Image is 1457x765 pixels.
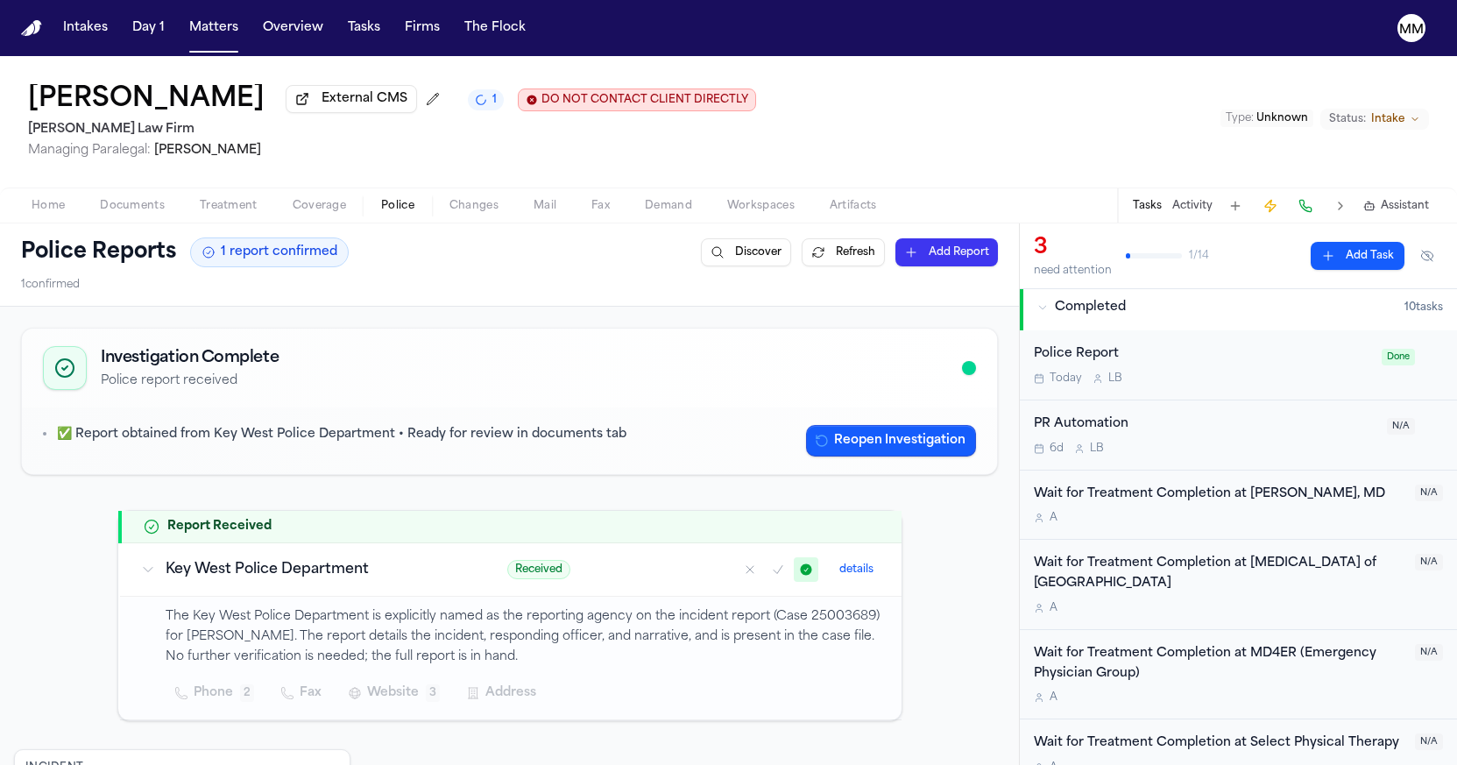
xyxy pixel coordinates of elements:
[1226,113,1254,124] span: Type :
[1020,285,1457,330] button: Completed10tasks
[832,559,881,580] button: details
[1034,554,1404,594] div: Wait for Treatment Completion at [MEDICAL_DATA] of [GEOGRAPHIC_DATA]
[1055,299,1126,316] span: Completed
[802,238,885,266] button: Refresh
[738,557,762,582] button: Mark as no report
[1020,630,1457,720] div: Open task: Wait for Treatment Completion at MD4ER (Emergency Physician Group)
[1382,349,1415,365] span: Done
[1220,110,1313,127] button: Edit Type: Unknown
[1050,691,1057,705] span: A
[21,20,42,37] a: Home
[468,89,504,110] button: 1 active task
[1034,264,1112,278] div: need attention
[381,199,414,213] span: Police
[1381,199,1429,213] span: Assistant
[221,244,337,261] span: 1 report confirmed
[1020,400,1457,471] div: Open task: PR Automation
[645,199,692,213] span: Demand
[21,20,42,37] img: Finch Logo
[806,425,976,457] button: Reopen Investigation
[1034,234,1112,262] div: 3
[32,199,65,213] span: Home
[1223,194,1248,218] button: Add Task
[518,89,756,111] button: Edit client contact restriction
[166,607,881,667] p: The Key West Police Department is explicitly named as the reporting agency on the incident report...
[398,12,447,44] button: Firms
[1415,644,1443,661] span: N/A
[56,12,115,44] button: Intakes
[492,93,497,107] span: 1
[1108,372,1122,386] span: L B
[166,559,465,580] h3: Key West Police Department
[293,199,346,213] span: Coverage
[1172,199,1213,213] button: Activity
[1050,511,1057,525] span: A
[830,199,877,213] span: Artifacts
[457,12,533,44] button: The Flock
[1415,733,1443,750] span: N/A
[1415,554,1443,570] span: N/A
[449,199,499,213] span: Changes
[1020,330,1457,400] div: Open task: Police Report
[794,557,818,582] button: Mark as received
[182,12,245,44] button: Matters
[322,90,407,108] span: External CMS
[591,199,610,213] span: Fax
[28,84,265,116] button: Edit matter name
[167,518,272,535] h2: Report Received
[57,425,626,445] p: ✅ Report obtained from Key West Police Department • Ready for review in documents tab
[1293,194,1318,218] button: Make a Call
[154,144,261,157] span: [PERSON_NAME]
[1189,249,1209,263] span: 1 / 14
[256,12,330,44] button: Overview
[766,557,790,582] button: Mark as confirmed
[21,238,176,266] h1: Police Reports
[1387,418,1415,435] span: N/A
[1363,199,1429,213] button: Assistant
[457,677,547,709] button: Address
[1034,733,1404,754] div: Wait for Treatment Completion at Select Physical Therapy
[1329,112,1366,126] span: Status:
[1415,485,1443,501] span: N/A
[1133,199,1162,213] button: Tasks
[1034,414,1376,435] div: PR Automation
[1311,242,1404,270] button: Add Task
[1020,540,1457,630] div: Open task: Wait for Treatment Completion at MRI of Key West
[100,199,165,213] span: Documents
[1034,485,1404,505] div: Wait for Treatment Completion at [PERSON_NAME], MD
[125,12,172,44] button: Day 1
[28,84,265,116] h1: [PERSON_NAME]
[1034,344,1371,365] div: Police Report
[272,677,332,709] button: Fax
[1404,301,1443,315] span: 10 task s
[1090,442,1104,456] span: L B
[1020,471,1457,541] div: Open task: Wait for Treatment Completion at Dr. Jerry J. Jackson, MD
[1050,601,1057,615] span: A
[166,677,265,709] button: Phone2
[339,677,450,709] button: Website3
[727,199,795,213] span: Workspaces
[895,238,998,266] button: Add Report
[1050,442,1064,456] span: 6d
[341,12,387,44] button: Tasks
[1411,242,1443,270] button: Hide completed tasks (⌘⇧H)
[1256,113,1308,124] span: Unknown
[541,93,748,107] span: DO NOT CONTACT CLIENT DIRECTLY
[101,346,279,371] h2: Investigation Complete
[28,119,756,140] h2: [PERSON_NAME] Law Firm
[21,278,80,292] span: 1 confirmed
[1258,194,1283,218] button: Create Immediate Task
[286,85,417,113] button: External CMS
[507,560,570,579] span: Received
[1050,372,1082,386] span: Today
[534,199,556,213] span: Mail
[200,199,258,213] span: Treatment
[1320,109,1429,130] button: Change status from Intake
